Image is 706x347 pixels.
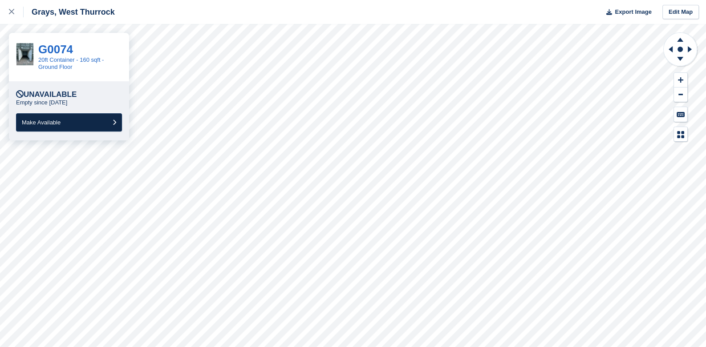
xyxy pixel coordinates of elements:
[16,43,33,66] img: 20ft%20Ground%20Inside.jpeg
[674,107,687,122] button: Keyboard Shortcuts
[601,5,652,20] button: Export Image
[38,43,73,56] a: G0074
[674,127,687,142] button: Map Legend
[615,8,651,16] span: Export Image
[662,5,699,20] a: Edit Map
[16,113,122,132] button: Make Available
[674,73,687,88] button: Zoom In
[674,88,687,102] button: Zoom Out
[38,56,104,70] a: 20ft Container - 160 sqft - Ground Floor
[16,99,67,106] p: Empty since [DATE]
[24,7,115,17] div: Grays, West Thurrock
[22,119,61,126] span: Make Available
[16,90,77,99] div: Unavailable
